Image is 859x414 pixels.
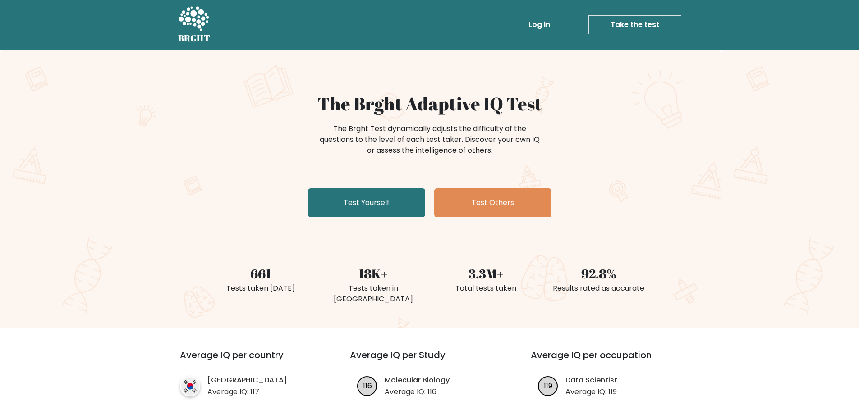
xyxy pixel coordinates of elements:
div: 18K+ [322,264,424,283]
div: Total tests taken [435,283,537,294]
a: BRGHT [178,4,211,46]
div: Tests taken in [GEOGRAPHIC_DATA] [322,283,424,305]
a: Data Scientist [565,375,617,386]
a: Take the test [588,15,681,34]
div: 3.3M+ [435,264,537,283]
p: Average IQ: 116 [385,387,450,397]
h5: BRGHT [178,33,211,44]
a: Test Others [434,188,551,217]
div: Results rated as accurate [548,283,650,294]
a: [GEOGRAPHIC_DATA] [207,375,287,386]
p: Average IQ: 119 [565,387,617,397]
h1: The Brght Adaptive IQ Test [210,93,650,114]
div: Tests taken [DATE] [210,283,312,294]
a: Molecular Biology [385,375,450,386]
img: country [180,376,200,396]
text: 119 [544,380,552,391]
div: 92.8% [548,264,650,283]
p: Average IQ: 117 [207,387,287,397]
text: 116 [363,380,372,391]
h3: Average IQ per Study [350,350,509,371]
h3: Average IQ per occupation [531,350,690,371]
div: 661 [210,264,312,283]
div: The Brght Test dynamically adjusts the difficulty of the questions to the level of each test take... [317,123,542,156]
a: Log in [525,16,554,34]
a: Test Yourself [308,188,425,217]
h3: Average IQ per country [180,350,317,371]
